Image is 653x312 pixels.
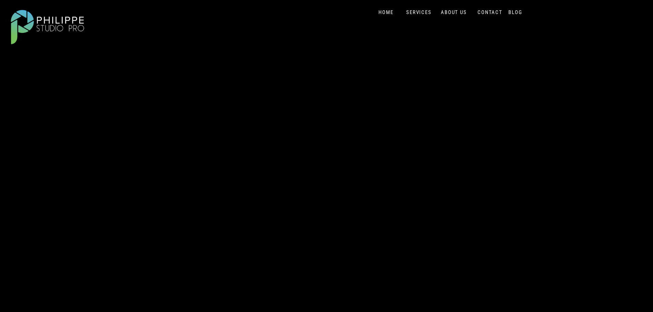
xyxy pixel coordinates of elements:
[476,9,504,16] a: CONTACT
[405,9,433,16] a: SERVICES
[372,9,401,16] a: HOME
[507,9,524,16] a: BLOG
[439,9,469,16] a: ABOUT US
